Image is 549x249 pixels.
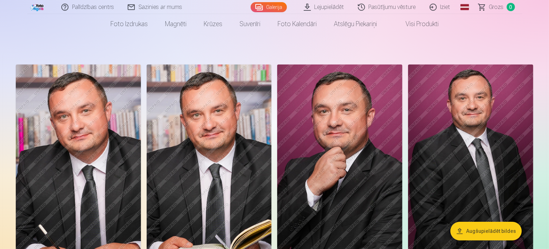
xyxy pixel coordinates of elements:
[507,3,515,11] span: 0
[450,222,522,240] button: Augšupielādēt bildes
[269,14,325,34] a: Foto kalendāri
[231,14,269,34] a: Suvenīri
[251,2,287,12] a: Galerija
[325,14,385,34] a: Atslēgu piekariņi
[385,14,447,34] a: Visi produkti
[156,14,195,34] a: Magnēti
[102,14,156,34] a: Foto izdrukas
[30,3,45,11] img: /fa1
[489,3,504,11] span: Grozs
[195,14,231,34] a: Krūzes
